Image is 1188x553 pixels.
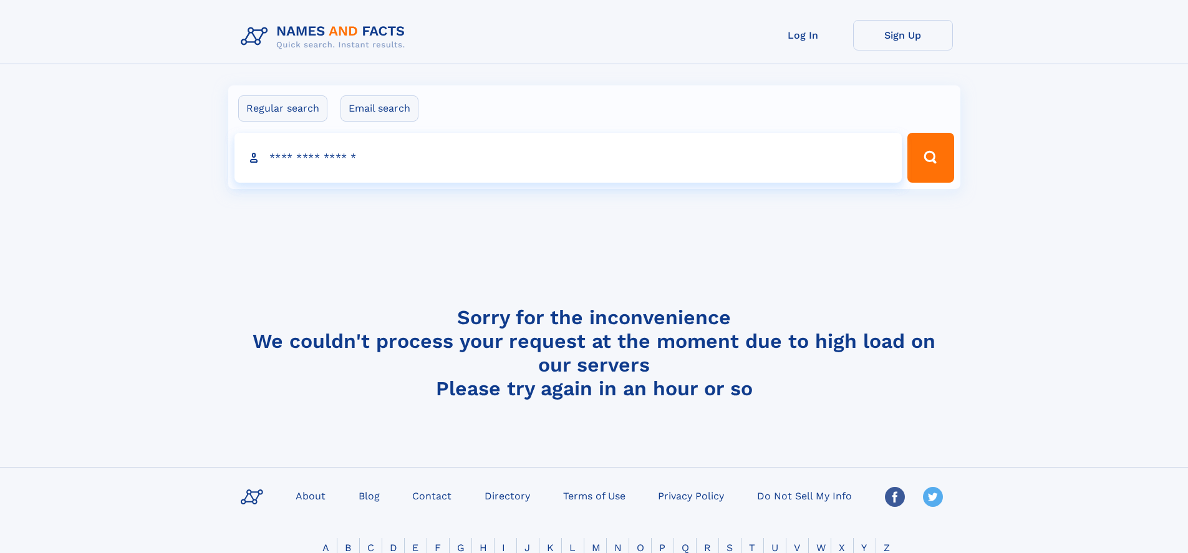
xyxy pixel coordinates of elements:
a: Terms of Use [558,486,630,504]
a: Blog [354,486,385,504]
a: About [291,486,331,504]
img: Logo Names and Facts [236,20,415,54]
a: Contact [407,486,456,504]
img: Twitter [923,487,943,507]
h4: Sorry for the inconvenience We couldn't process your request at the moment due to high load on ou... [236,305,953,400]
a: Sign Up [853,20,953,50]
a: Log In [753,20,853,50]
img: Facebook [885,487,905,507]
button: Search Button [907,133,954,183]
input: search input [234,133,902,183]
a: Privacy Policy [653,486,729,504]
label: Email search [340,95,418,122]
a: Directory [480,486,535,504]
a: Do Not Sell My Info [752,486,857,504]
label: Regular search [238,95,327,122]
